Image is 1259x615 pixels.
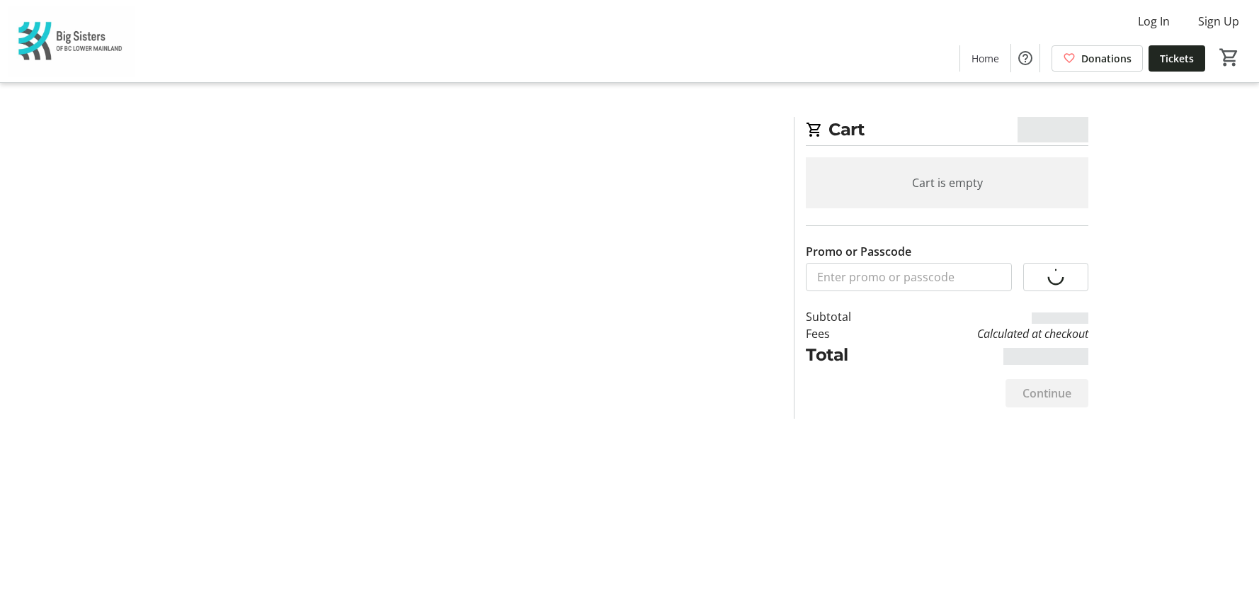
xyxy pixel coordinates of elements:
[806,342,888,368] td: Total
[888,325,1088,342] td: Calculated at checkout
[806,308,888,325] td: Subtotal
[1187,10,1251,33] button: Sign Up
[1127,10,1181,33] button: Log In
[1011,44,1039,72] button: Help
[1198,13,1239,30] span: Sign Up
[806,325,888,342] td: Fees
[1052,45,1143,72] a: Donations
[1149,45,1205,72] a: Tickets
[1081,51,1132,66] span: Donations
[806,243,911,260] label: Promo or Passcode
[1217,45,1242,70] button: Cart
[1018,117,1089,142] span: CA$0.00
[1160,51,1194,66] span: Tickets
[806,263,1012,291] input: Enter promo or passcode
[806,117,1088,146] h2: Cart
[972,51,999,66] span: Home
[8,6,135,77] img: Big Sisters of BC Lower Mainland's Logo
[960,45,1010,72] a: Home
[806,157,1088,208] div: Cart is empty
[1138,13,1170,30] span: Log In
